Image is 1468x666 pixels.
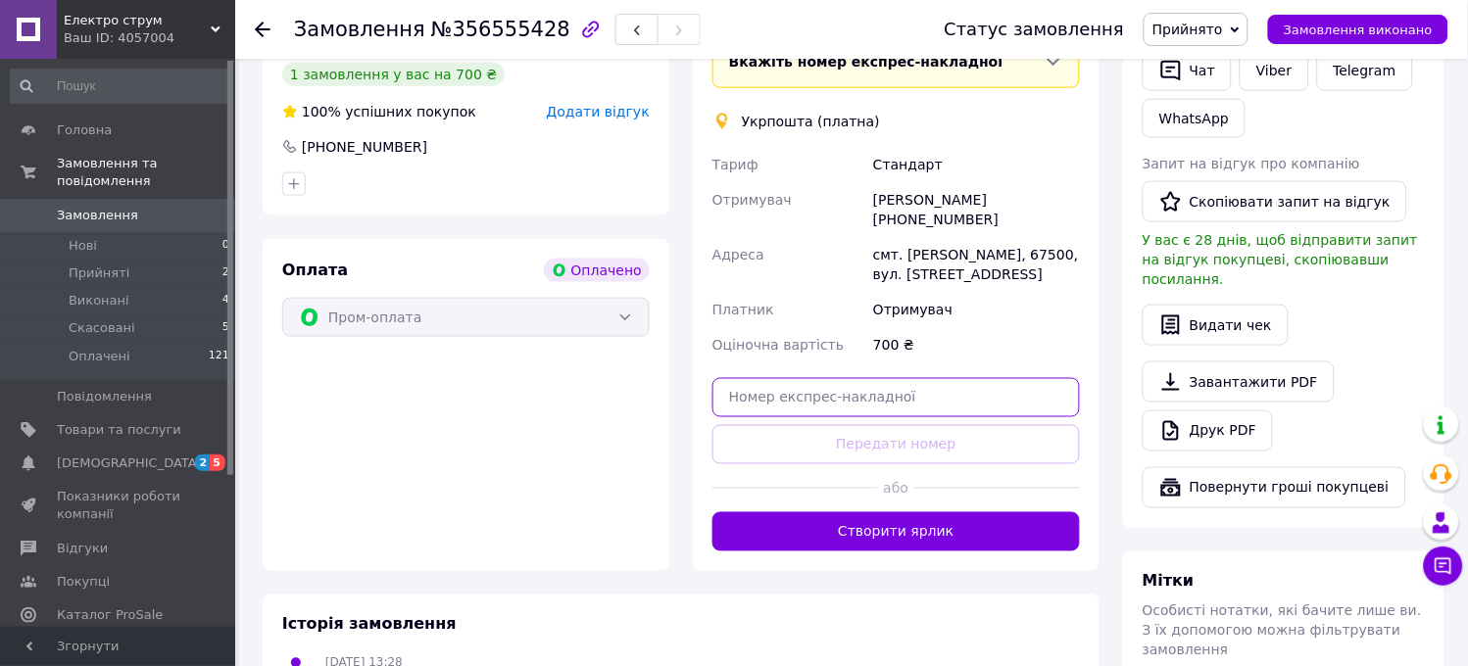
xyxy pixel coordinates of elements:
span: Відгуки [57,540,108,557]
span: або [878,479,915,499]
span: Мітки [1143,572,1195,591]
span: 4 [222,292,229,309]
span: Отримувач [712,192,792,208]
button: Видати чек [1143,305,1289,346]
input: Номер експрес-накладної [712,378,1080,417]
button: Створити ярлик [712,512,1080,551]
span: Виконані [69,292,129,309]
div: смт. [PERSON_NAME], 67500, вул. [STREET_ADDRESS] [869,237,1084,292]
span: Скасовані [69,319,135,337]
div: Ваш ID: 4057004 [64,29,235,47]
span: Покупці [57,573,110,591]
div: [PERSON_NAME] [PHONE_NUMBER] [869,182,1084,237]
span: Оплачені [69,348,130,365]
span: У вас є 28 днів, щоб відправити запит на відгук покупцеві, скопіювавши посилання. [1143,232,1418,287]
div: 1 замовлення у вас на 700 ₴ [282,63,505,86]
span: 100% [302,104,341,119]
span: Замовлення виконано [1284,23,1433,37]
span: Прийняті [69,264,129,282]
span: Запит на відгук про компанію [1143,156,1360,171]
span: Каталог ProSale [57,606,163,624]
span: Прийнято [1152,22,1223,37]
span: [DEMOGRAPHIC_DATA] [57,454,202,472]
span: 0 [222,237,229,255]
span: Додати відгук [547,104,650,119]
span: Замовлення [57,207,138,224]
span: Електро струм [64,12,211,29]
span: 121 [209,348,229,365]
span: Адреса [712,247,764,262]
span: 2 [195,454,211,471]
button: Повернути гроші покупцеві [1143,467,1406,508]
span: Історія замовлення [282,615,457,634]
div: 700 ₴ [869,327,1084,362]
a: Viber [1240,50,1308,91]
div: Повернутися назад [255,20,270,39]
div: Отримувач [869,292,1084,327]
span: 5 [210,454,225,471]
span: Вкажіть номер експрес-накладної [729,54,1003,70]
a: Друк PDF [1143,410,1273,452]
span: Тариф [712,157,758,172]
button: Скопіювати запит на відгук [1143,181,1407,222]
span: Показники роботи компанії [57,488,181,523]
a: Завантажити PDF [1143,361,1335,403]
div: Стандарт [869,147,1084,182]
span: 2 [222,264,229,282]
span: Замовлення [294,18,425,41]
span: Платник [712,302,774,317]
a: Telegram [1317,50,1413,91]
span: Особисті нотатки, які бачите лише ви. З їх допомогою можна фільтрувати замовлення [1143,603,1422,658]
button: Чат з покупцем [1424,547,1463,586]
button: Замовлення виконано [1268,15,1448,44]
div: Укрпошта (платна) [737,112,885,131]
span: Нові [69,237,97,255]
span: Оплата [282,261,348,279]
span: Оціночна вартість [712,337,844,353]
span: Головна [57,121,112,139]
span: 5 [222,319,229,337]
span: Замовлення та повідомлення [57,155,235,190]
div: Оплачено [544,259,650,282]
a: WhatsApp [1143,99,1246,138]
div: Статус замовлення [945,20,1125,39]
button: Чат [1143,50,1232,91]
div: успішних покупок [282,102,476,121]
div: [PHONE_NUMBER] [300,137,429,157]
span: Товари та послуги [57,421,181,439]
span: Повідомлення [57,388,152,405]
input: Пошук [10,69,231,104]
span: №356555428 [431,18,570,41]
